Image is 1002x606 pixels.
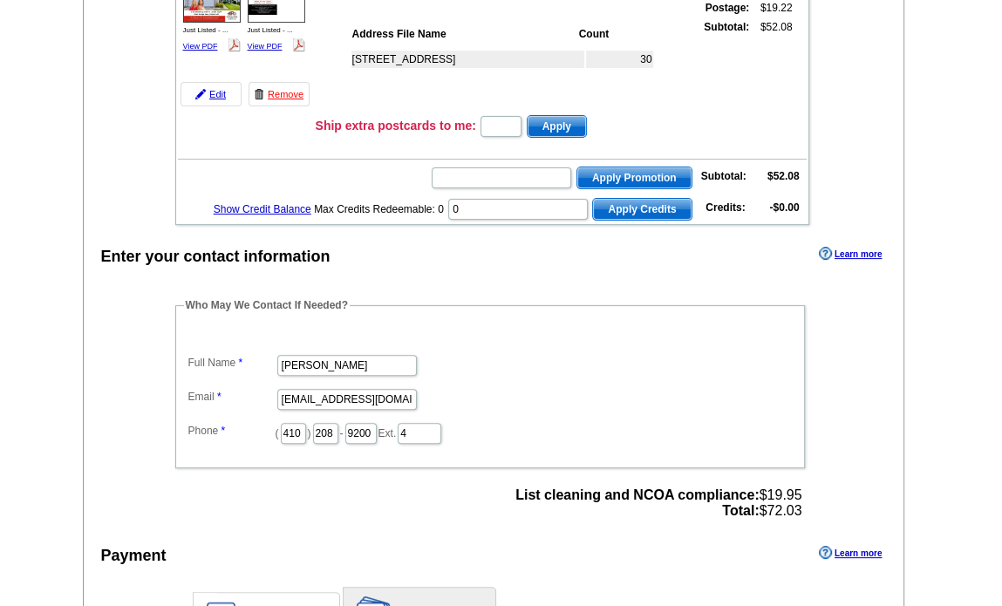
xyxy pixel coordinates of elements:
[528,116,586,137] span: Apply
[188,423,276,439] label: Phone
[515,487,801,519] span: $19.95 $72.03
[819,247,882,261] a: Learn more
[769,201,799,214] strong: -$0.00
[314,203,444,215] span: Max Credits Redeemable: 0
[101,245,331,269] div: Enter your contact information
[578,25,653,43] th: Count
[819,546,882,560] a: Learn more
[184,297,350,313] legend: Who May We Contact If Needed?
[767,170,800,182] strong: $52.08
[592,198,692,221] button: Apply Credits
[292,38,305,51] img: pdf_logo.png
[248,42,283,51] a: View PDF
[704,21,749,33] strong: Subtotal:
[228,38,241,51] img: pdf_logo.png
[593,199,691,220] span: Apply Credits
[351,25,576,43] th: Address File Name
[249,82,310,106] a: Remove
[752,18,793,109] td: $52.08
[705,201,745,214] strong: Credits:
[316,118,476,133] h3: Ship extra postcards to me:
[577,167,692,188] span: Apply Promotion
[254,89,264,99] img: trashcan-icon.gif
[101,544,167,568] div: Payment
[351,51,584,68] td: [STREET_ADDRESS]
[701,170,746,182] strong: Subtotal:
[527,115,587,138] button: Apply
[248,26,293,34] span: Just Listed - ...
[705,2,749,14] strong: Postage:
[195,89,206,99] img: pencil-icon.gif
[181,82,242,106] a: Edit
[188,355,276,371] label: Full Name
[184,419,796,446] dd: ( ) - Ext.
[214,203,311,215] a: Show Credit Balance
[515,487,759,502] strong: List cleaning and NCOA compliance:
[183,26,228,34] span: Just Listed - ...
[586,51,653,68] td: 30
[576,167,692,189] button: Apply Promotion
[183,42,218,51] a: View PDF
[188,389,276,405] label: Email
[722,503,759,518] strong: Total:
